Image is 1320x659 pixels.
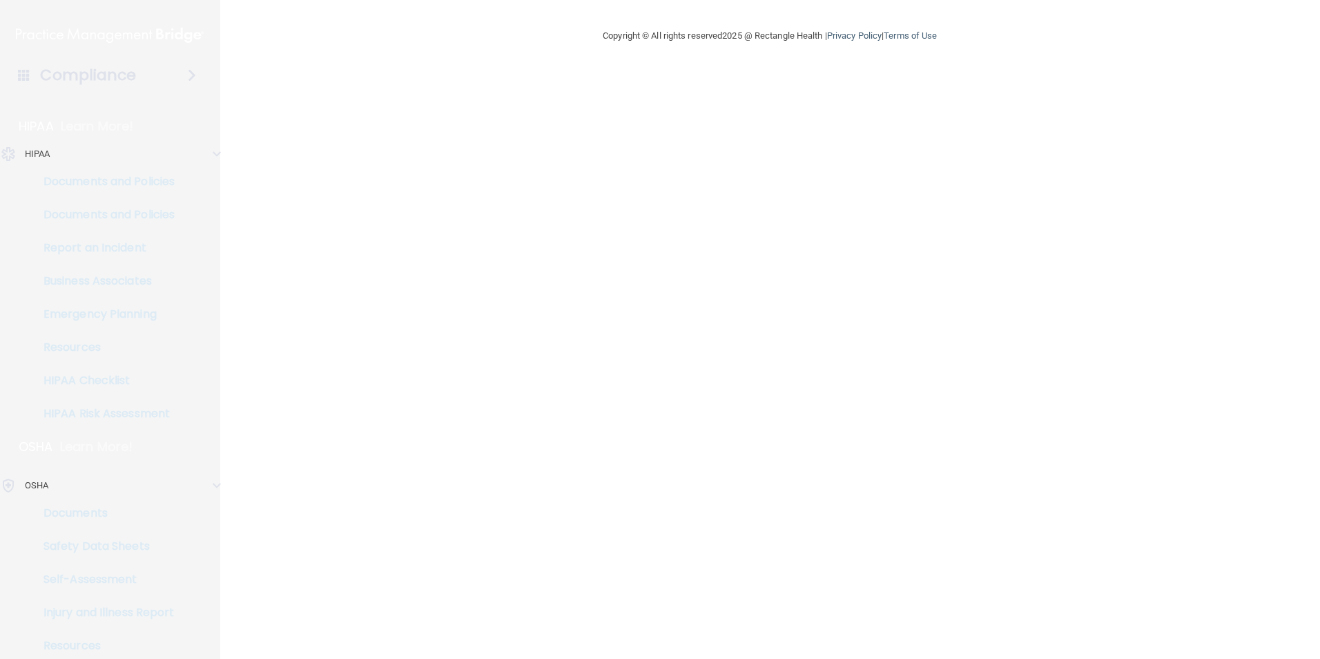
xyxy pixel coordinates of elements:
[60,439,133,455] p: Learn More!
[19,439,53,455] p: OSHA
[9,274,197,288] p: Business Associates
[518,14,1022,58] div: Copyright © All rights reserved 2025 @ Rectangle Health | |
[9,539,197,553] p: Safety Data Sheets
[9,506,197,520] p: Documents
[9,407,197,421] p: HIPAA Risk Assessment
[9,639,197,653] p: Resources
[9,573,197,586] p: Self-Assessment
[9,341,197,354] p: Resources
[9,241,197,255] p: Report an Incident
[16,21,204,49] img: PMB logo
[61,118,134,135] p: Learn More!
[40,66,136,85] h4: Compliance
[19,118,54,135] p: HIPAA
[25,146,50,162] p: HIPAA
[9,374,197,388] p: HIPAA Checklist
[884,30,937,41] a: Terms of Use
[827,30,882,41] a: Privacy Policy
[9,175,197,189] p: Documents and Policies
[9,606,197,620] p: Injury and Illness Report
[9,307,197,321] p: Emergency Planning
[25,477,48,494] p: OSHA
[9,208,197,222] p: Documents and Policies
